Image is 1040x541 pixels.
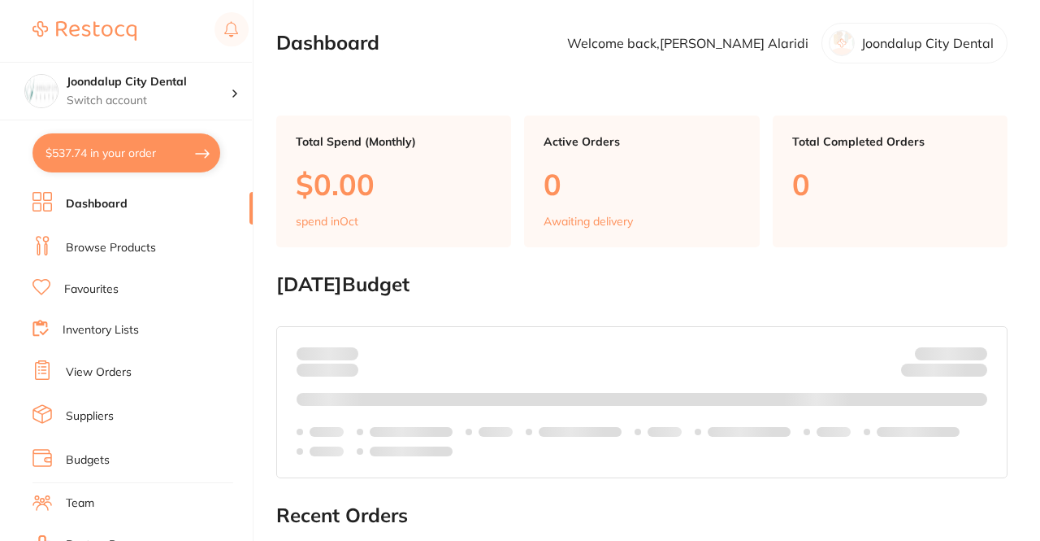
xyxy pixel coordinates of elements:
a: Total Spend (Monthly)$0.00spend inOct [276,116,511,247]
p: Labels [310,425,344,438]
h2: Dashboard [276,32,379,55]
p: Welcome back, [PERSON_NAME] Alaridi [567,36,808,50]
p: Total Spend (Monthly) [296,135,492,148]
img: Joondalup City Dental [25,75,58,107]
a: Restocq Logo [32,12,136,50]
h4: Joondalup City Dental [67,74,231,90]
p: $0.00 [296,168,492,201]
strong: $0.00 [330,346,358,360]
strong: $NaN [955,346,987,360]
p: Awaiting delivery [544,215,633,228]
p: Labels [310,445,344,458]
p: 0 [792,168,988,201]
p: Labels [479,425,513,438]
p: Active Orders [544,135,739,148]
p: Labels extended [708,425,791,438]
p: 0 [544,168,739,201]
a: Team [66,495,94,512]
p: Labels extended [877,425,960,438]
p: Remaining: [901,360,987,380]
p: Total Completed Orders [792,135,988,148]
a: Active Orders0Awaiting delivery [524,116,759,247]
h2: [DATE] Budget [276,273,1007,296]
a: Budgets [66,452,110,469]
p: Joondalup City Dental [861,36,994,50]
p: Spent: [297,347,358,360]
a: View Orders [66,364,132,381]
a: Total Completed Orders0 [773,116,1007,247]
p: Labels extended [370,445,453,458]
button: $537.74 in your order [32,133,220,172]
a: Suppliers [66,408,114,425]
p: Budget: [915,347,987,360]
p: Labels [648,425,682,438]
a: Browse Products [66,240,156,256]
p: Labels extended [370,425,453,438]
a: Inventory Lists [63,322,139,338]
a: Dashboard [66,196,128,212]
h2: Recent Orders [276,504,1007,527]
p: month [297,360,358,380]
p: Switch account [67,93,231,109]
strong: $0.00 [959,366,987,381]
p: spend in Oct [296,215,358,228]
img: Restocq Logo [32,21,136,41]
a: Favourites [64,281,119,298]
p: Labels [817,425,851,438]
p: Labels extended [539,425,622,438]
